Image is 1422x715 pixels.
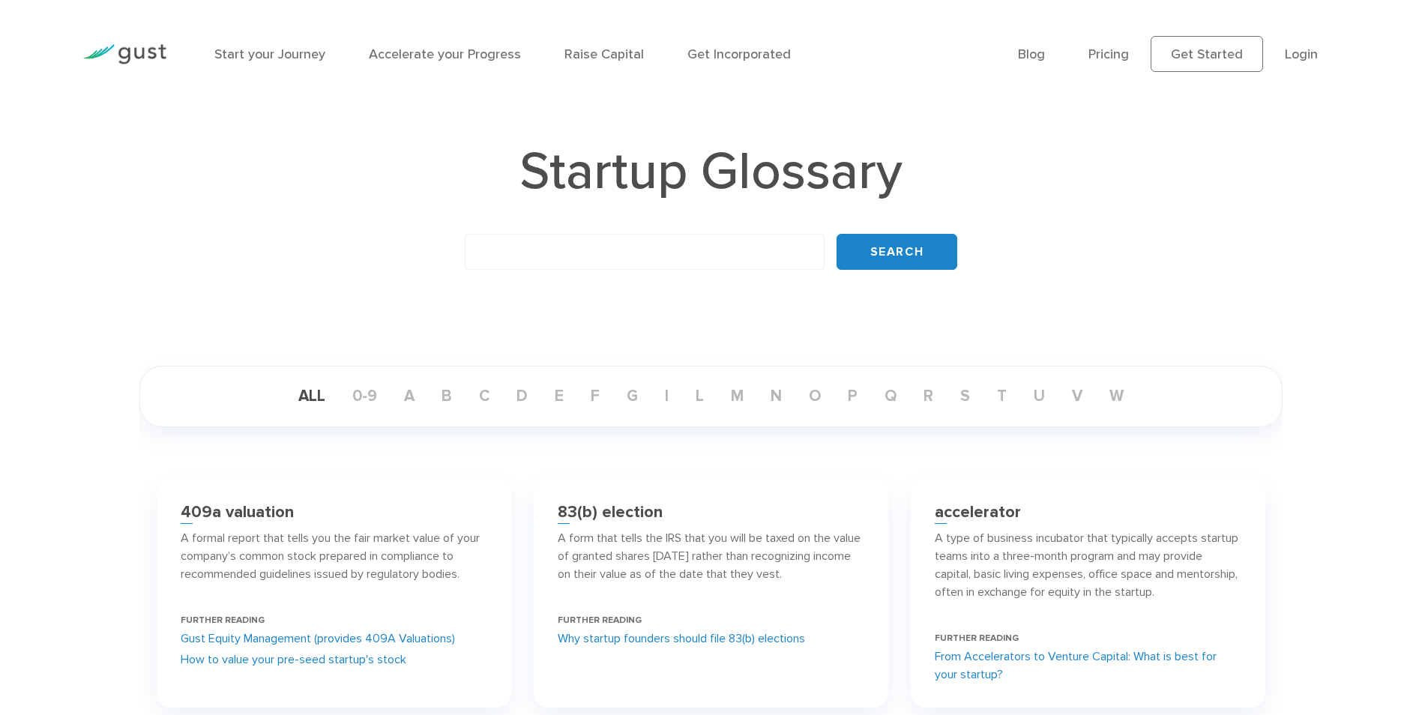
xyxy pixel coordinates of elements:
input: Search [837,234,957,270]
a: u [1022,387,1057,405]
a: s [948,387,982,405]
a: p [836,387,870,405]
a: q [873,387,909,405]
a: d [504,387,540,405]
h3: accelerator [935,502,1021,522]
a: How to value your pre-seed startup's stock [181,651,406,669]
p: A form that tells the IRS that you will be taxed on the value of granted shares [DATE] rather tha... [558,529,864,583]
a: m [719,387,756,405]
a: Login [1285,46,1318,62]
a: 0-9 [340,387,389,405]
a: b [430,387,464,405]
a: t [985,387,1019,405]
a: Pricing [1088,46,1129,62]
a: Get Incorporated [687,46,791,62]
p: A formal report that tells you the fair market value of your company’s common stock prepared in c... [181,529,487,583]
a: l [684,387,716,405]
a: o [797,387,833,405]
a: From Accelerators to Venture Capital: What is best for your startup? [935,648,1241,684]
a: Accelerate your Progress [369,46,521,62]
span: FURTHER READING [558,615,642,625]
span: FURTHER READING [935,633,1019,643]
a: Start your Journey [214,46,325,62]
a: w [1097,387,1136,405]
a: e [543,387,576,405]
h1: Startup Glossary [139,145,1283,198]
p: A type of business incubator that typically accepts startup teams into a three-month program and ... [935,529,1241,601]
span: FURTHER READING [181,615,265,625]
img: Gust Logo [82,44,166,64]
a: c [467,387,501,405]
a: Raise Capital [564,46,644,62]
a: i [653,387,681,405]
a: r [912,387,945,405]
a: Gust Equity Management (provides 409A Valuations) [181,630,455,648]
a: g [615,387,650,405]
a: Get Started [1151,36,1263,72]
a: n [759,387,794,405]
a: a [392,387,427,405]
a: f [579,387,612,405]
h3: 409a valuation [181,502,294,522]
h3: 83(b) election [558,502,663,522]
a: Blog [1018,46,1045,62]
a: v [1060,387,1094,405]
a: ALL [286,387,337,405]
a: Why startup founders should file 83(b) elections [558,630,805,648]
